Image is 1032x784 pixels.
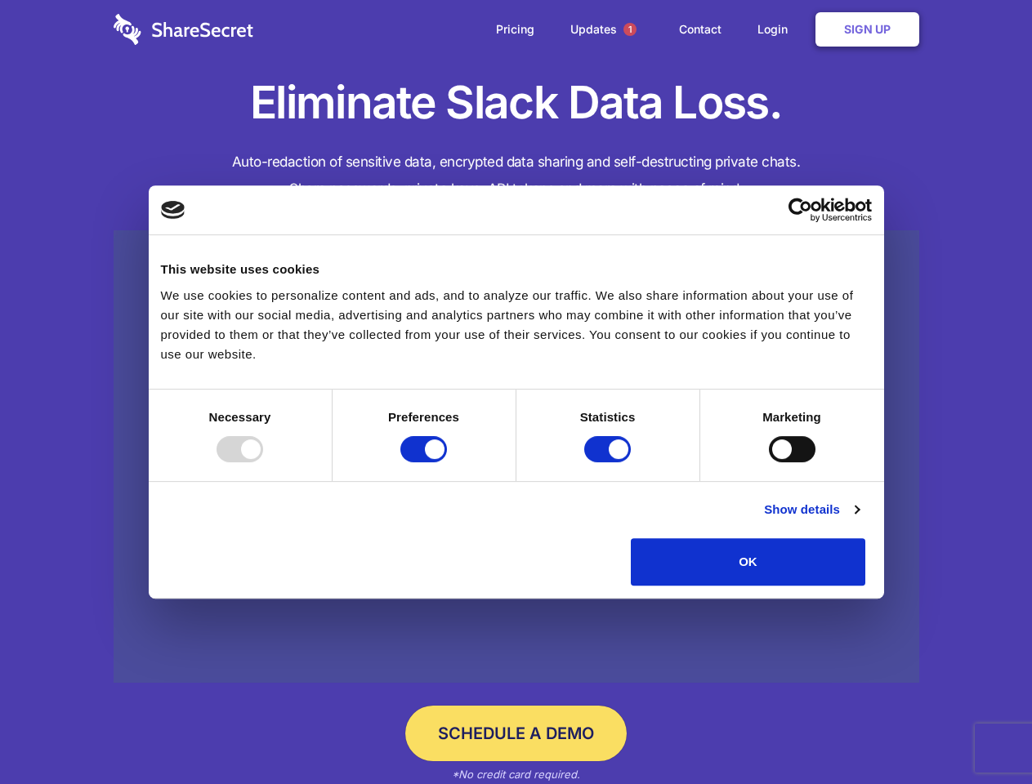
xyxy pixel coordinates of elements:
em: *No credit card required. [452,768,580,781]
a: Contact [663,4,738,55]
h4: Auto-redaction of sensitive data, encrypted data sharing and self-destructing private chats. Shar... [114,149,919,203]
strong: Marketing [762,410,821,424]
a: Usercentrics Cookiebot - opens in a new window [729,198,872,222]
h1: Eliminate Slack Data Loss. [114,73,919,132]
button: OK [631,538,865,586]
span: 1 [623,23,637,36]
strong: Necessary [209,410,271,424]
img: logo-wordmark-white-trans-d4663122ce5f474addd5e946df7df03e33cb6a1c49d2221995e7729f52c070b2.svg [114,14,253,45]
a: Wistia video thumbnail [114,230,919,684]
a: Schedule a Demo [405,706,627,761]
img: logo [161,201,185,219]
strong: Statistics [580,410,636,424]
div: We use cookies to personalize content and ads, and to analyze our traffic. We also share informat... [161,286,872,364]
a: Pricing [480,4,551,55]
div: This website uses cookies [161,260,872,279]
a: Sign Up [815,12,919,47]
a: Login [741,4,812,55]
strong: Preferences [388,410,459,424]
a: Show details [764,500,859,519]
